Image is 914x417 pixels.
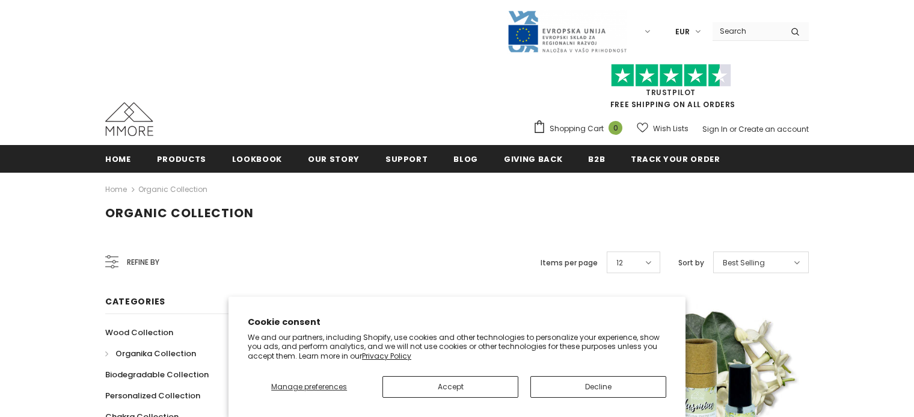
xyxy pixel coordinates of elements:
a: Trustpilot [646,87,696,97]
span: Best Selling [723,257,765,269]
p: We and our partners, including Shopify, use cookies and other technologies to personalize your ex... [248,333,666,361]
span: 0 [609,121,622,135]
span: 12 [616,257,623,269]
a: Privacy Policy [362,351,411,361]
a: Sign In [702,124,728,134]
span: EUR [675,26,690,38]
span: Organic Collection [105,205,254,221]
a: B2B [588,145,605,172]
button: Manage preferences [248,376,370,398]
span: Manage preferences [271,381,347,392]
a: Giving back [504,145,562,172]
img: MMORE Cases [105,102,153,136]
a: Organic Collection [138,184,207,194]
a: Shopping Cart 0 [533,120,628,138]
span: Our Story [308,153,360,165]
a: Organika Collection [105,343,196,364]
a: Lookbook [232,145,282,172]
a: Products [157,145,206,172]
span: or [729,124,737,134]
img: Trust Pilot Stars [611,64,731,87]
a: Home [105,182,127,197]
span: Shopping Cart [550,123,604,135]
a: Our Story [308,145,360,172]
label: Items per page [541,257,598,269]
span: Giving back [504,153,562,165]
button: Accept [382,376,518,398]
span: B2B [588,153,605,165]
span: Wood Collection [105,327,173,338]
a: Personalized Collection [105,385,200,406]
span: Wish Lists [653,123,689,135]
a: Home [105,145,131,172]
span: Biodegradable Collection [105,369,209,380]
img: Javni Razpis [507,10,627,54]
h2: Cookie consent [248,316,666,329]
span: Categories [105,295,165,307]
span: FREE SHIPPING ON ALL ORDERS [533,69,809,110]
a: Wish Lists [637,118,689,139]
a: Track your order [631,145,720,172]
a: Javni Razpis [507,26,627,36]
span: Lookbook [232,153,282,165]
a: Biodegradable Collection [105,364,209,385]
span: Products [157,153,206,165]
a: Wood Collection [105,322,173,343]
span: Organika Collection [115,348,196,359]
input: Search Site [713,22,782,40]
span: Personalized Collection [105,390,200,401]
button: Decline [530,376,666,398]
span: support [385,153,428,165]
label: Sort by [678,257,704,269]
span: Track your order [631,153,720,165]
span: Blog [453,153,478,165]
span: Home [105,153,131,165]
span: Refine by [127,256,159,269]
a: support [385,145,428,172]
a: Create an account [738,124,809,134]
a: Blog [453,145,478,172]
